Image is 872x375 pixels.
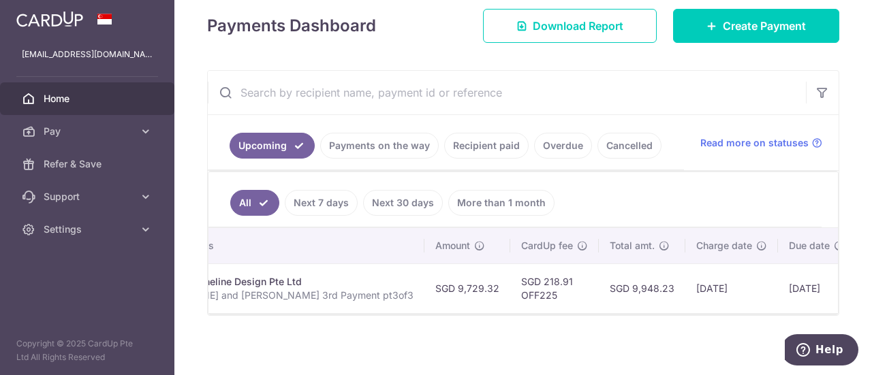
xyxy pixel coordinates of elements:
[44,223,134,236] span: Settings
[696,239,752,252] span: Charge date
[778,263,856,313] td: [DATE]
[320,133,439,159] a: Payments on the way
[599,263,685,313] td: SGD 9,948.23
[723,18,806,34] span: Create Payment
[22,48,153,61] p: [EMAIL_ADDRESS][DOMAIN_NAME]
[16,11,83,27] img: CardUp
[448,190,555,216] a: More than 1 month
[363,190,443,216] a: Next 30 days
[610,239,655,252] span: Total amt.
[673,9,839,43] a: Create Payment
[44,190,134,203] span: Support
[44,157,134,171] span: Refer & Save
[140,275,414,289] div: Renovation. Fineline Design Pte Ltd
[285,190,358,216] a: Next 7 days
[44,125,134,138] span: Pay
[230,133,315,159] a: Upcoming
[521,239,573,252] span: CardUp fee
[129,228,424,263] th: Payment details
[533,18,623,34] span: Download Report
[140,289,414,302] p: [PERSON_NAME] and [PERSON_NAME] 3rd Payment pt3of3
[597,133,661,159] a: Cancelled
[510,263,599,313] td: SGD 218.91 OFF225
[208,71,806,114] input: Search by recipient name, payment id or reference
[785,334,858,368] iframe: Opens a widget where you can find more information
[207,14,376,38] h4: Payments Dashboard
[700,136,822,150] a: Read more on statuses
[483,9,657,43] a: Download Report
[534,133,592,159] a: Overdue
[435,239,470,252] span: Amount
[444,133,529,159] a: Recipient paid
[685,263,778,313] td: [DATE]
[700,136,809,150] span: Read more on statuses
[789,239,830,252] span: Due date
[230,190,279,216] a: All
[44,92,134,105] span: Home
[424,263,510,313] td: SGD 9,729.32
